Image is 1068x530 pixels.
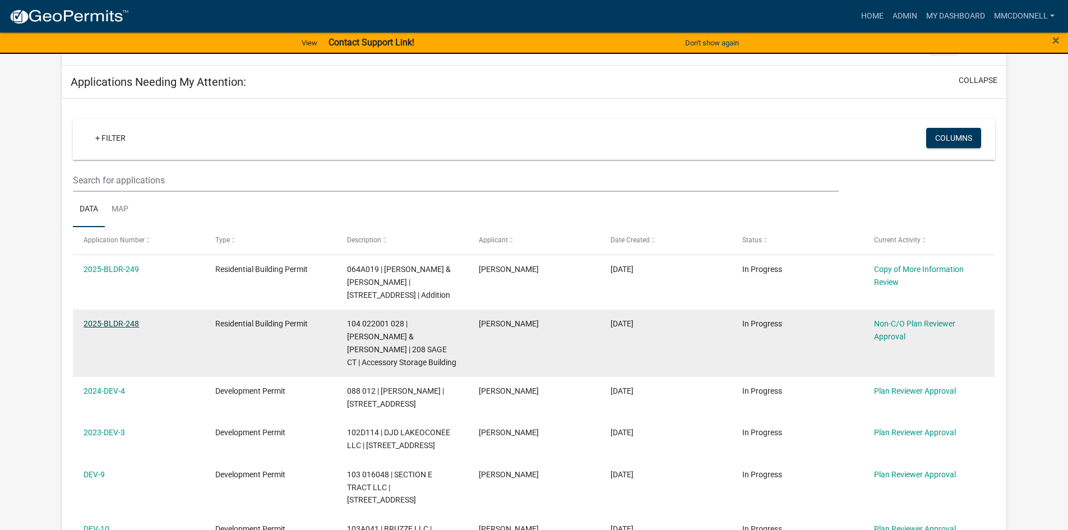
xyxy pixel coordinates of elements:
[73,227,205,254] datatable-header-cell: Application Number
[611,265,634,274] span: 08/20/2025
[874,428,956,437] a: Plan Reviewer Approval
[742,428,782,437] span: In Progress
[742,236,762,244] span: Status
[611,470,634,479] span: 09/27/2022
[336,227,468,254] datatable-header-cell: Description
[611,386,634,395] span: 04/26/2024
[742,319,782,328] span: In Progress
[479,386,539,395] span: Fausto Bautista
[468,227,600,254] datatable-header-cell: Applicant
[347,319,456,366] span: 104 022001 028 | LEONARD LESLIE & LISA BOUDREAU | 208 SAGE CT | Accessory Storage Building
[479,236,508,244] span: Applicant
[479,428,539,437] span: Chris Adamson
[926,128,981,148] button: Columns
[1052,33,1060,48] span: ×
[479,319,539,328] span: Joseph Woods
[73,169,838,192] input: Search for applications
[215,428,285,437] span: Development Permit
[215,236,230,244] span: Type
[857,6,888,27] a: Home
[84,470,105,479] a: DEV-9
[105,192,135,228] a: Map
[959,75,997,86] button: collapse
[874,319,955,341] a: Non-C/O Plan Reviewer Approval
[347,265,451,299] span: 064A019 | JEWERS JOHN & LISA | 119 REIDS RD | Addition
[922,6,990,27] a: My Dashboard
[215,386,285,395] span: Development Permit
[84,319,139,328] a: 2025-BLDR-248
[347,236,381,244] span: Description
[888,6,922,27] a: Admin
[479,470,539,479] span: Dorothy Evans
[874,386,956,395] a: Plan Reviewer Approval
[990,6,1059,27] a: mmcdonnell
[600,227,732,254] datatable-header-cell: Date Created
[84,428,125,437] a: 2023-DEV-3
[71,75,246,89] h5: Applications Needing My Attention:
[205,227,336,254] datatable-header-cell: Type
[1052,34,1060,47] button: Close
[215,319,308,328] span: Residential Building Permit
[479,265,539,274] span: Greg Gober
[742,386,782,395] span: In Progress
[73,192,105,228] a: Data
[86,128,135,148] a: + Filter
[84,386,125,395] a: 2024-DEV-4
[681,34,743,52] button: Don't show again
[731,227,863,254] datatable-header-cell: Status
[329,37,414,48] strong: Contact Support Link!
[611,319,634,328] span: 08/11/2025
[874,265,964,287] a: Copy of More Information Review
[874,236,921,244] span: Current Activity
[347,470,432,505] span: 103 016048 | SECTION E TRACT LLC | 1129 Lake Oconee Pkwy
[215,470,285,479] span: Development Permit
[742,470,782,479] span: In Progress
[863,227,995,254] datatable-header-cell: Current Activity
[347,428,450,450] span: 102D114 | DJD LAKEOCONEE LLC | 485 Southview Dr
[742,265,782,274] span: In Progress
[611,428,634,437] span: 03/14/2023
[84,265,139,274] a: 2025-BLDR-249
[215,265,308,274] span: Residential Building Permit
[84,236,145,244] span: Application Number
[611,236,650,244] span: Date Created
[874,470,956,479] a: Plan Reviewer Approval
[297,34,322,52] a: View
[347,386,444,408] span: 088 012 | Fausto Bautista C. | 181 Pine Street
